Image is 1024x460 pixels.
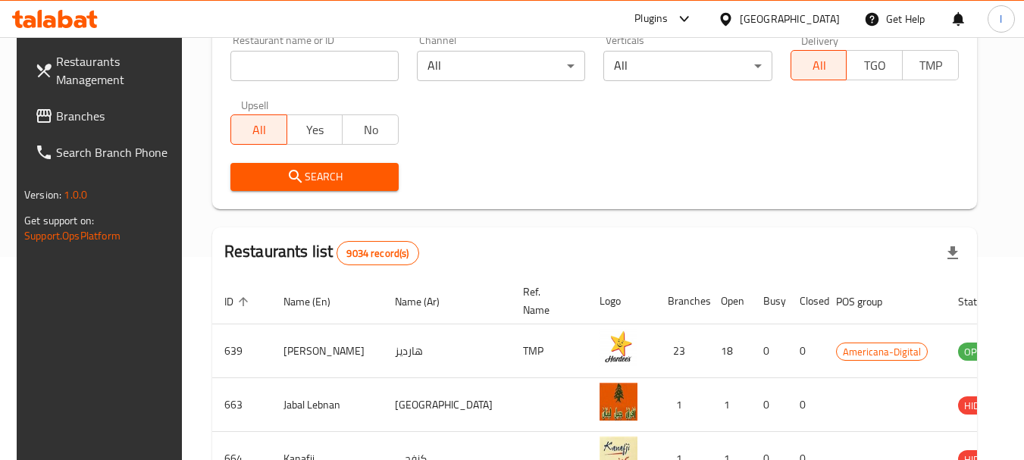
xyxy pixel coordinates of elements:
[383,324,511,378] td: هارديز
[237,119,281,141] span: All
[751,278,788,324] th: Busy
[837,343,927,361] span: Americana-Digital
[958,293,1007,311] span: Status
[523,283,569,319] span: Ref. Name
[24,211,94,230] span: Get support on:
[24,226,121,246] a: Support.OpsPlatform
[935,235,971,271] div: Export file
[212,324,271,378] td: 639
[958,343,995,361] div: OPEN
[212,378,271,432] td: 663
[788,278,824,324] th: Closed
[56,143,176,161] span: Search Branch Phone
[846,50,903,80] button: TGO
[788,378,824,432] td: 0
[751,324,788,378] td: 0
[656,378,709,432] td: 1
[836,293,902,311] span: POS group
[349,119,393,141] span: No
[342,114,399,145] button: No
[23,98,188,134] a: Branches
[587,278,656,324] th: Logo
[1000,11,1002,27] span: l
[740,11,840,27] div: [GEOGRAPHIC_DATA]
[287,114,343,145] button: Yes
[600,383,637,421] img: Jabal Lebnan
[383,378,511,432] td: [GEOGRAPHIC_DATA]
[902,50,959,80] button: TMP
[958,343,995,361] span: OPEN
[271,324,383,378] td: [PERSON_NAME]
[395,293,459,311] span: Name (Ar)
[293,119,337,141] span: Yes
[417,51,585,81] div: All
[56,107,176,125] span: Branches
[909,55,953,77] span: TMP
[958,396,1004,415] div: HIDDEN
[656,324,709,378] td: 23
[791,50,847,80] button: All
[751,378,788,432] td: 0
[709,278,751,324] th: Open
[243,167,387,186] span: Search
[709,324,751,378] td: 18
[56,52,176,89] span: Restaurants Management
[788,324,824,378] td: 0
[271,378,383,432] td: Jabal Lebnan
[709,378,751,432] td: 1
[224,240,419,265] h2: Restaurants list
[64,185,87,205] span: 1.0.0
[241,99,269,110] label: Upsell
[634,10,668,28] div: Plugins
[958,397,1004,415] span: HIDDEN
[230,114,287,145] button: All
[283,293,350,311] span: Name (En)
[801,35,839,45] label: Delivery
[656,278,709,324] th: Branches
[23,43,188,98] a: Restaurants Management
[603,51,772,81] div: All
[24,185,61,205] span: Version:
[511,324,587,378] td: TMP
[230,51,399,81] input: Search for restaurant name or ID..
[23,134,188,171] a: Search Branch Phone
[230,163,399,191] button: Search
[853,55,897,77] span: TGO
[224,293,253,311] span: ID
[600,329,637,367] img: Hardee's
[337,246,418,261] span: 9034 record(s)
[337,241,418,265] div: Total records count
[797,55,841,77] span: All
